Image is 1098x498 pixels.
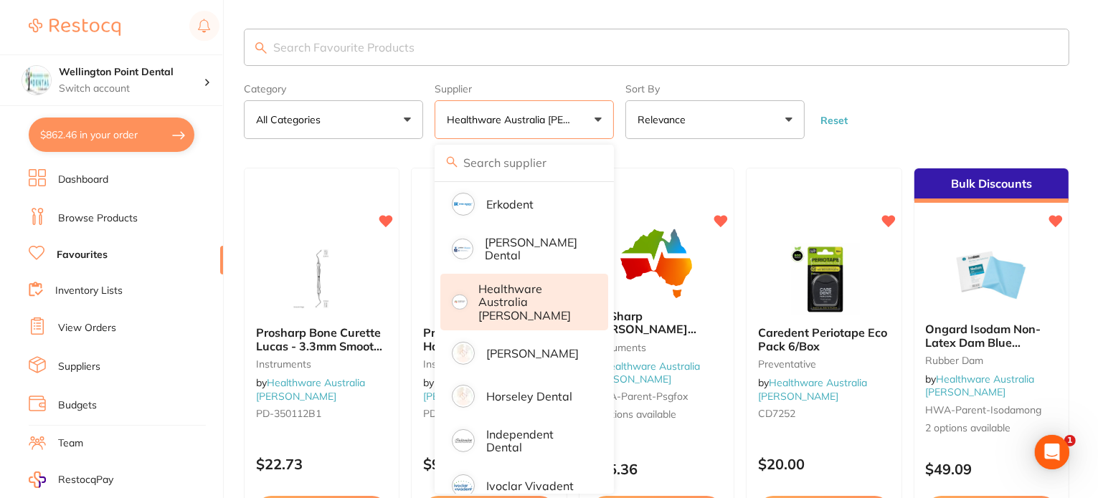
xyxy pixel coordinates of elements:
[435,100,614,139] button: Healthware Australia [PERSON_NAME]
[914,168,1069,203] div: Bulk Discounts
[256,376,365,402] span: by
[447,112,577,127] p: Healthware Australia [PERSON_NAME]
[423,376,532,402] span: by
[423,358,554,370] small: instruments
[816,114,852,127] button: Reset
[758,456,889,472] p: $20.00
[22,66,51,95] img: Wellington Point Dental
[777,243,871,315] img: Caredent Periotape Eco Pack 6/Box
[58,473,113,487] span: RestocqPay
[610,226,703,298] img: ProSharp Goldman-Fox Scissors
[256,112,326,127] p: All Categories
[926,373,1035,398] span: by
[454,241,471,258] img: Erskine Dental
[591,390,688,403] span: HWA-parent-psgfox
[423,325,517,353] span: ProSharp Scalpel Handle #3
[244,83,423,95] label: Category
[638,112,691,127] p: Relevance
[29,118,194,152] button: $862.46 in your order
[256,456,387,472] p: $22.73
[58,321,116,335] a: View Orders
[423,326,554,353] b: ProSharp Scalpel Handle #3
[423,407,475,420] span: PD-322004
[59,65,204,80] h4: Wellington Point Dental
[926,355,1057,366] small: Rubber Dam
[454,344,473,363] img: Henry Schein Halas
[758,325,887,353] span: Caredent Periotape Eco Pack 6/Box
[435,83,614,95] label: Supplier
[244,100,423,139] button: All Categories
[926,461,1057,477] p: $49.09
[58,211,138,226] a: Browse Products
[486,390,572,403] p: Horseley Dental
[58,436,83,451] a: Team
[55,284,123,298] a: Inventory Lists
[591,342,722,353] small: Instruments
[256,325,382,366] span: Prosharp Bone Curette Lucas - 3.3mm Smooth Edge
[591,461,722,477] p: $15.36
[58,360,100,374] a: Suppliers
[435,145,614,181] input: Search supplier
[59,82,204,96] p: Switch account
[486,479,574,492] p: Ivoclar Vivadent
[591,360,700,386] span: by
[29,19,120,36] img: Restocq Logo
[758,326,889,353] b: Caredent Periotape Eco Pack 6/Box
[926,421,1057,436] span: 2 options available
[926,322,1057,349] b: Ongard Isodam Non-Latex Dam Blue Medium 152mm x 152mm
[29,471,46,488] img: RestocqPay
[486,428,588,454] p: Independent Dental
[758,376,867,402] span: by
[256,358,387,370] small: instruments
[454,477,473,495] img: Ivoclar Vivadent
[256,326,387,353] b: Prosharp Bone Curette Lucas - 3.3mm Smooth Edge
[625,100,805,139] button: Relevance
[758,358,889,370] small: Preventative
[58,398,97,413] a: Budgets
[758,376,867,402] a: Healthware Australia [PERSON_NAME]
[1064,435,1076,446] span: 1
[591,360,700,386] a: Healthware Australia [PERSON_NAME]
[591,309,696,350] span: ProSharp [PERSON_NAME] Scissors
[485,236,588,262] p: [PERSON_NAME] Dental
[486,198,534,211] p: Erkodent
[275,243,369,315] img: Prosharp Bone Curette Lucas - 3.3mm Smooth Edge
[591,310,722,336] b: ProSharp Goldman-Fox Scissors
[454,387,473,406] img: Horseley Dental
[479,282,589,322] p: Healthware Australia [PERSON_NAME]
[58,173,108,187] a: Dashboard
[423,376,532,402] a: Healthware Australia [PERSON_NAME]
[256,376,365,402] a: Healthware Australia [PERSON_NAME]
[926,373,1035,398] a: Healthware Australia [PERSON_NAME]
[591,408,722,422] span: 3 options available
[1035,435,1069,469] div: Open Intercom Messenger
[454,297,465,308] img: Healthware Australia Ridley
[454,431,473,450] img: Independent Dental
[486,347,579,360] p: [PERSON_NAME]
[758,407,795,420] span: CD7252
[454,195,473,214] img: Erkodent
[926,403,1042,416] span: HWA-parent-isodamong
[244,29,1069,66] input: Search Favourite Products
[926,322,1041,375] span: Ongard Isodam Non-Latex Dam Blue Medium 152mm x 152mm
[57,248,108,262] a: Favourites
[256,407,321,420] span: PD-350112B1
[29,471,113,488] a: RestocqPay
[945,239,1038,311] img: Ongard Isodam Non-Latex Dam Blue Medium 152mm x 152mm
[423,456,554,472] p: $9.00
[625,83,805,95] label: Sort By
[29,11,120,44] a: Restocq Logo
